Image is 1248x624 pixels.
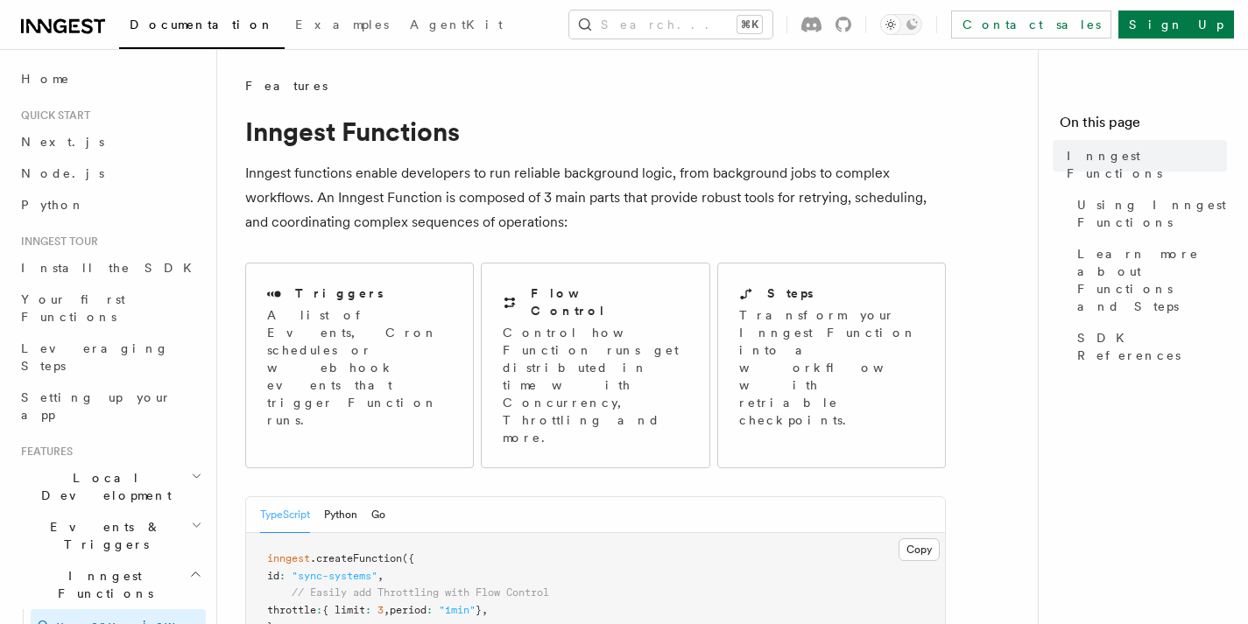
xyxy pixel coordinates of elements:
[569,11,772,39] button: Search...⌘K
[245,263,474,468] a: TriggersA list of Events, Cron schedules or webhook events that trigger Function runs.
[21,292,125,324] span: Your first Functions
[14,560,206,609] button: Inngest Functions
[285,5,399,47] a: Examples
[1077,245,1227,315] span: Learn more about Functions and Steps
[427,604,433,616] span: :
[1060,140,1227,189] a: Inngest Functions
[21,135,104,149] span: Next.js
[130,18,274,32] span: Documentation
[402,552,414,564] span: ({
[260,497,310,533] button: TypeScript
[21,70,70,88] span: Home
[14,382,206,431] a: Setting up your app
[324,497,357,533] button: Python
[267,604,316,616] span: throttle
[245,77,328,95] span: Features
[295,284,384,302] h2: Triggers
[322,604,365,616] span: { limit
[14,109,90,123] span: Quick start
[1070,189,1227,238] a: Using Inngest Functions
[14,235,98,249] span: Inngest tour
[21,198,85,212] span: Python
[295,18,389,32] span: Examples
[14,567,189,602] span: Inngest Functions
[267,306,452,429] p: A list of Events, Cron schedules or webhook events that trigger Function runs.
[503,324,687,446] p: Control how Function runs get distributed in time with Concurrency, Throttling and more.
[1067,147,1227,182] span: Inngest Functions
[767,284,814,302] h2: Steps
[14,284,206,333] a: Your first Functions
[21,261,202,275] span: Install the SDK
[14,158,206,189] a: Node.js
[371,497,385,533] button: Go
[717,263,946,468] a: StepsTransform your Inngest Function into a workflow with retriable checkpoints.
[737,16,762,33] kbd: ⌘K
[21,341,169,373] span: Leveraging Steps
[119,5,285,49] a: Documentation
[410,18,503,32] span: AgentKit
[880,14,922,35] button: Toggle dark mode
[1118,11,1234,39] a: Sign Up
[14,445,73,459] span: Features
[292,570,377,582] span: "sync-systems"
[14,462,206,511] button: Local Development
[531,284,687,319] h2: Flow Control
[267,552,310,564] span: inngest
[316,604,322,616] span: :
[21,166,104,180] span: Node.js
[365,604,371,616] span: :
[482,604,488,616] span: ,
[1070,322,1227,371] a: SDK References
[245,161,946,235] p: Inngest functions enable developers to run reliable background logic, from background jobs to com...
[14,63,206,95] a: Home
[14,126,206,158] a: Next.js
[245,116,946,147] h1: Inngest Functions
[481,263,709,468] a: Flow ControlControl how Function runs get distributed in time with Concurrency, Throttling and more.
[476,604,482,616] span: }
[1077,329,1227,364] span: SDK References
[739,306,927,429] p: Transform your Inngest Function into a workflow with retriable checkpoints.
[1077,196,1227,231] span: Using Inngest Functions
[14,189,206,221] a: Python
[899,538,940,561] button: Copy
[399,5,513,47] a: AgentKit
[292,586,549,599] span: // Easily add Throttling with Flow Control
[14,469,191,504] span: Local Development
[14,518,191,553] span: Events & Triggers
[1070,238,1227,322] a: Learn more about Functions and Steps
[21,390,172,422] span: Setting up your app
[390,604,427,616] span: period
[384,604,390,616] span: ,
[279,570,286,582] span: :
[14,333,206,382] a: Leveraging Steps
[951,11,1111,39] a: Contact sales
[1060,112,1227,140] h4: On this page
[267,570,279,582] span: id
[377,604,384,616] span: 3
[377,570,384,582] span: ,
[310,552,402,564] span: .createFunction
[439,604,476,616] span: "1min"
[14,511,206,560] button: Events & Triggers
[14,252,206,284] a: Install the SDK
